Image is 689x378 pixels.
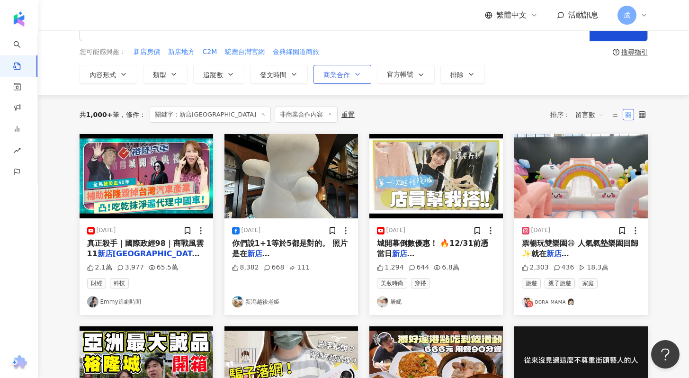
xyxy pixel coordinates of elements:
[13,141,21,162] span: rise
[377,296,495,307] a: KOL Avatar居妮
[514,134,648,218] img: post-image
[202,47,218,57] button: C2M
[153,71,166,79] span: 類型
[203,71,223,79] span: 追蹤數
[450,71,464,79] span: 排除
[232,296,350,307] a: KOL Avatar新潟越後老姫
[150,107,271,123] span: 關鍵字：新店[GEOGRAPHIC_DATA]
[110,278,129,288] span: 科技
[149,263,178,272] div: 65.5萬
[242,226,261,234] div: [DATE]
[13,34,32,71] a: search
[250,65,308,84] button: 發文時間
[168,47,195,57] button: 新店地方
[224,47,265,57] button: 駝鹿台灣官網
[133,47,161,57] button: 新店房價
[387,71,413,78] span: 官方帳號
[579,263,608,272] div: 18.3萬
[232,263,259,272] div: 8,382
[377,65,435,84] button: 官方帳號
[386,226,406,234] div: [DATE]
[87,296,206,307] a: KOL AvatarEmmy追劇時間
[377,296,388,307] img: KOL Avatar
[369,134,503,218] img: post-image
[275,107,338,123] span: 非商業合作內容
[522,249,610,269] mark: 新店[GEOGRAPHIC_DATA]
[377,263,404,272] div: 1,294
[10,355,28,370] img: chrome extension
[272,47,320,57] button: 金典綠園道商旅
[522,263,549,272] div: 2,303
[575,107,604,122] span: 留言數
[224,134,358,218] img: post-image
[568,10,599,19] span: 活動訊息
[434,263,459,272] div: 6.8萬
[377,239,489,258] span: 城開幕倒數優惠！ 🔥12/31前憑當日
[522,278,541,288] span: 旅遊
[80,65,137,84] button: 內容形式
[323,71,350,79] span: 商業合作
[87,263,112,272] div: 2.1萬
[411,278,430,288] span: 穿搭
[313,65,371,84] button: 商業合作
[409,263,430,272] div: 644
[98,249,201,258] mark: 新店[GEOGRAPHIC_DATA]
[80,134,213,218] img: post-image
[545,278,575,288] span: 親子旅遊
[80,47,126,57] span: 您可能感興趣：
[143,65,188,84] button: 類型
[264,263,285,272] div: 668
[341,111,355,118] div: 重置
[550,107,609,122] div: 排序：
[193,65,244,84] button: 追蹤數
[87,296,98,307] img: KOL Avatar
[377,278,407,288] span: 美妝時尚
[289,263,310,272] div: 111
[11,11,27,27] img: logo icon
[554,263,574,272] div: 436
[624,10,630,20] span: 成
[522,239,638,258] span: 票暢玩雙樂園😆 人氣氣墊樂園回歸✨就在
[531,226,551,234] div: [DATE]
[232,296,243,307] img: KOL Avatar
[203,47,217,57] span: C2M
[87,278,106,288] span: 財經
[117,263,144,272] div: 3,977
[496,10,527,20] span: 繁體中文
[273,47,319,57] span: 金典綠園道商旅
[87,239,204,258] span: 真正殺手｜國際政經98｜商戰風雲 11
[579,278,598,288] span: 家庭
[522,296,640,307] a: KOL Avatarᴅᴏʀᴀ ᴍᴀᴍᴀ 👩🏻
[97,226,116,234] div: [DATE]
[260,71,286,79] span: 發文時間
[86,111,113,118] span: 1,000+
[80,111,119,118] div: 共 筆
[440,65,485,84] button: 排除
[225,47,265,57] span: 駝鹿台灣官網
[522,296,533,307] img: KOL Avatar
[621,48,648,56] div: 搜尋指引
[613,49,619,55] span: question-circle
[232,239,348,258] span: 你們說1+1等於5都是對的。 照片是在
[651,340,680,369] iframe: Help Scout Beacon - Open
[119,111,146,118] span: 條件 ：
[89,71,116,79] span: 內容形式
